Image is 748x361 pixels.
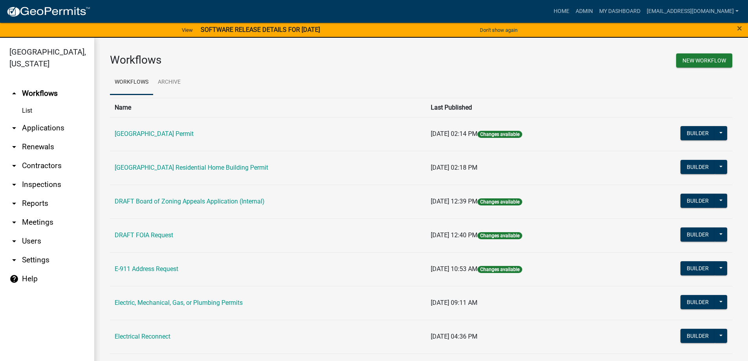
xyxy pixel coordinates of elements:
i: help [9,274,19,284]
a: Home [550,4,572,19]
i: arrow_drop_down [9,180,19,189]
i: arrow_drop_down [9,255,19,265]
i: arrow_drop_down [9,218,19,227]
button: Builder [680,329,715,343]
a: Workflows [110,70,153,95]
i: arrow_drop_down [9,123,19,133]
button: Builder [680,194,715,208]
i: arrow_drop_up [9,89,19,98]
a: DRAFT Board of Zoning Appeals Application (Internal) [115,198,265,205]
button: Builder [680,160,715,174]
span: [DATE] 12:40 PM [431,231,477,239]
span: [DATE] 09:11 AM [431,299,477,306]
button: New Workflow [676,53,732,68]
strong: SOFTWARE RELEASE DETAILS FOR [DATE] [201,26,320,33]
h3: Workflows [110,53,415,67]
a: Electrical Reconnect [115,333,170,340]
span: [DATE] 02:14 PM [431,130,477,137]
span: [DATE] 10:53 AM [431,265,477,273]
span: Changes available [477,131,522,138]
i: arrow_drop_down [9,161,19,170]
a: [GEOGRAPHIC_DATA] Residential Home Building Permit [115,164,268,171]
a: [EMAIL_ADDRESS][DOMAIN_NAME] [644,4,742,19]
a: My Dashboard [596,4,644,19]
span: Changes available [477,198,522,205]
th: Name [110,98,426,117]
span: Changes available [477,232,522,239]
i: arrow_drop_down [9,142,19,152]
a: DRAFT FOIA Request [115,231,173,239]
i: arrow_drop_down [9,199,19,208]
i: arrow_drop_down [9,236,19,246]
a: E-911 Address Request [115,265,178,273]
a: View [179,24,196,37]
th: Last Published [426,98,622,117]
button: Builder [680,295,715,309]
a: Archive [153,70,185,95]
span: × [737,23,742,34]
span: Changes available [477,266,522,273]
a: Admin [572,4,596,19]
a: Electric, Mechanical, Gas, or Plumbing Permits [115,299,243,306]
span: [DATE] 02:18 PM [431,164,477,171]
button: Builder [680,227,715,242]
button: Builder [680,261,715,275]
button: Don't show again [477,24,521,37]
button: Close [737,24,742,33]
button: Builder [680,126,715,140]
span: [DATE] 04:36 PM [431,333,477,340]
span: [DATE] 12:39 PM [431,198,477,205]
a: [GEOGRAPHIC_DATA] Permit [115,130,194,137]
